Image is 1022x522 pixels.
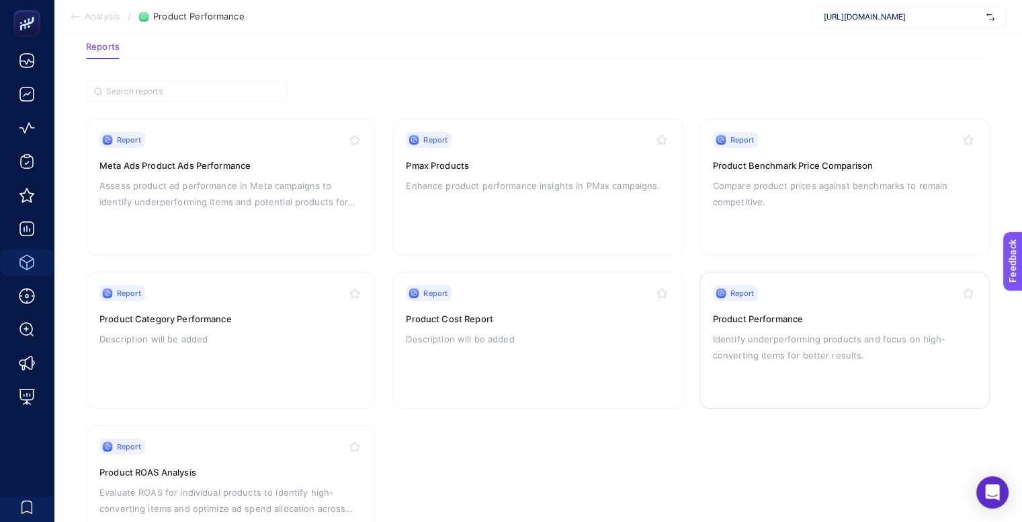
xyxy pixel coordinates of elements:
span: Report [730,288,755,299]
h3: Product Category Performance [99,312,363,326]
p: Enhance product performance insights in PMax campaigns. [406,178,669,194]
a: ReportProduct Category PerformanceDescription will be added [86,272,376,409]
h3: Product Performance [713,312,976,326]
p: Description will be added [406,331,669,347]
button: Reports [86,42,120,59]
p: Compare product prices against benchmarks to remain competitive. [713,178,976,210]
span: Report [117,441,141,452]
span: Reports [86,42,120,52]
p: Identify underperforming products and focus on high-converting items for better results. [713,331,976,363]
span: Product Performance [153,11,244,22]
h3: Product Cost Report [406,312,669,326]
a: ReportPmax ProductsEnhance product performance insights in PMax campaigns. [392,118,683,256]
a: ReportMeta Ads Product Ads PerformanceAssess product ad performance in Meta campaigns to identify... [86,118,376,256]
img: svg%3e [986,10,994,24]
span: [URL][DOMAIN_NAME] [824,11,981,22]
span: / [128,11,131,22]
h3: Product ROAS Analysis [99,465,363,479]
a: ReportProduct Cost ReportDescription will be added [392,272,683,409]
p: Description will be added [99,331,363,347]
span: Report [117,135,141,145]
a: ReportProduct PerformanceIdentify underperforming products and focus on high-converting items for... [699,272,990,409]
span: Feedback [8,4,51,15]
h3: Pmax Products [406,159,669,172]
input: Search [106,87,280,97]
div: Open Intercom Messenger [976,476,1009,509]
p: Assess product ad performance in Meta campaigns to identify underperforming items and potential p... [99,178,363,210]
span: Report [730,135,755,145]
p: Evaluate ROAS for individual products to identify high-converting items and optimize ad spend all... [99,484,363,517]
span: Report [423,288,448,299]
h3: Product Benchmark Price Comparison [713,159,976,172]
span: Report [423,135,448,145]
a: ReportProduct Benchmark Price ComparisonCompare product prices against benchmarks to remain compe... [699,118,990,256]
h3: Meta Ads Product Ads Performance [99,159,363,172]
span: Report [117,288,141,299]
span: Analysis [85,11,120,22]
